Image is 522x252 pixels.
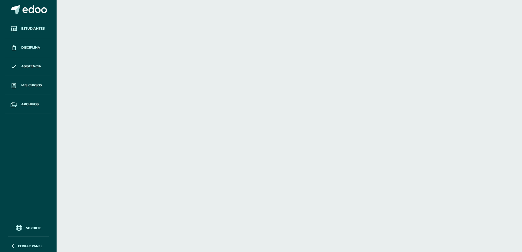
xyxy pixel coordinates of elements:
[21,45,40,50] span: Disciplina
[21,64,41,69] span: Asistencia
[21,102,39,107] span: Archivos
[5,95,51,114] a: Archivos
[5,19,51,38] a: Estudiantes
[5,38,51,57] a: Disciplina
[5,76,51,95] a: Mis cursos
[8,223,49,232] a: Soporte
[21,83,42,88] span: Mis cursos
[18,244,42,248] span: Cerrar panel
[21,26,45,31] span: Estudiantes
[5,57,51,76] a: Asistencia
[26,226,41,230] span: Soporte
